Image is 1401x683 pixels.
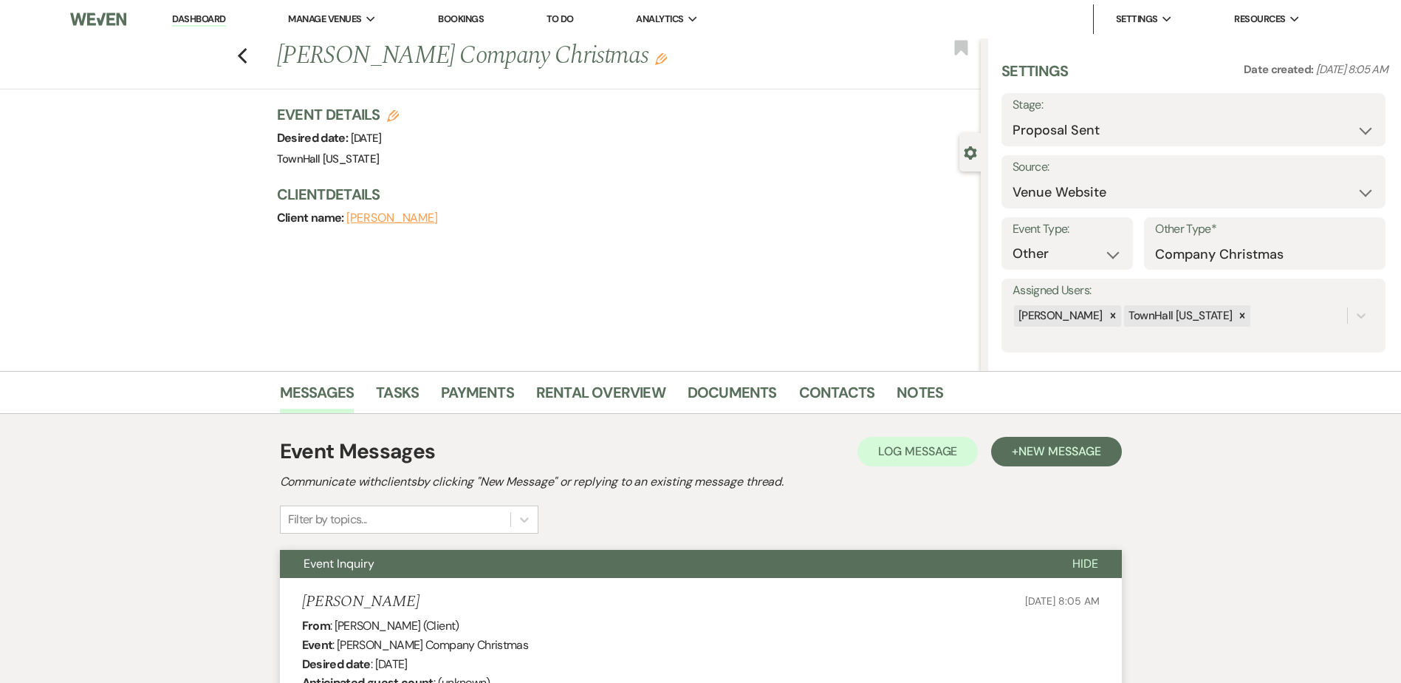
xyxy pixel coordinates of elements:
span: Hide [1072,556,1098,571]
span: Analytics [636,12,683,27]
span: Resources [1234,12,1285,27]
a: Tasks [376,381,419,413]
a: Dashboard [172,13,225,27]
a: Documents [688,381,777,413]
h3: Client Details [277,184,966,205]
span: [DATE] [351,131,382,146]
button: Close lead details [964,145,977,159]
span: Settings [1116,12,1158,27]
span: TownHall [US_STATE] [277,152,380,166]
label: Source: [1013,157,1374,178]
span: Date created: [1244,62,1316,77]
a: Bookings [438,13,484,25]
button: Log Message [857,437,978,466]
b: Desired date [302,656,371,672]
button: +New Message [991,437,1121,466]
h3: Event Details [277,104,400,125]
div: [PERSON_NAME] [1014,305,1105,327]
div: Filter by topics... [288,511,367,529]
label: Event Type: [1013,219,1122,240]
span: Log Message [878,444,957,459]
button: Edit [655,52,667,65]
b: From [302,618,330,633]
label: Assigned Users: [1013,280,1374,302]
a: Notes [897,381,943,413]
h5: [PERSON_NAME] [302,593,419,611]
button: Hide [1049,550,1122,578]
a: Rental Overview [536,381,665,413]
span: Client name: [277,210,347,225]
a: Payments [441,381,514,413]
img: Weven Logo [70,4,126,35]
label: Other Type* [1155,219,1374,240]
span: Desired date: [277,130,351,146]
b: Event [302,637,333,653]
h2: Communicate with clients by clicking "New Message" or replying to an existing message thread. [280,473,1122,491]
a: Messages [280,381,354,413]
button: Event Inquiry [280,550,1049,578]
h1: [PERSON_NAME] Company Christmas [277,38,835,74]
h3: Settings [1001,61,1069,93]
span: Event Inquiry [304,556,374,571]
span: [DATE] 8:05 AM [1025,594,1099,608]
a: To Do [547,13,574,25]
span: Manage Venues [288,12,361,27]
a: Contacts [799,381,875,413]
label: Stage: [1013,95,1374,116]
span: [DATE] 8:05 AM [1316,62,1388,77]
h1: Event Messages [280,436,436,467]
div: TownHall [US_STATE] [1124,305,1235,327]
button: [PERSON_NAME] [346,212,438,224]
span: New Message [1018,444,1100,459]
